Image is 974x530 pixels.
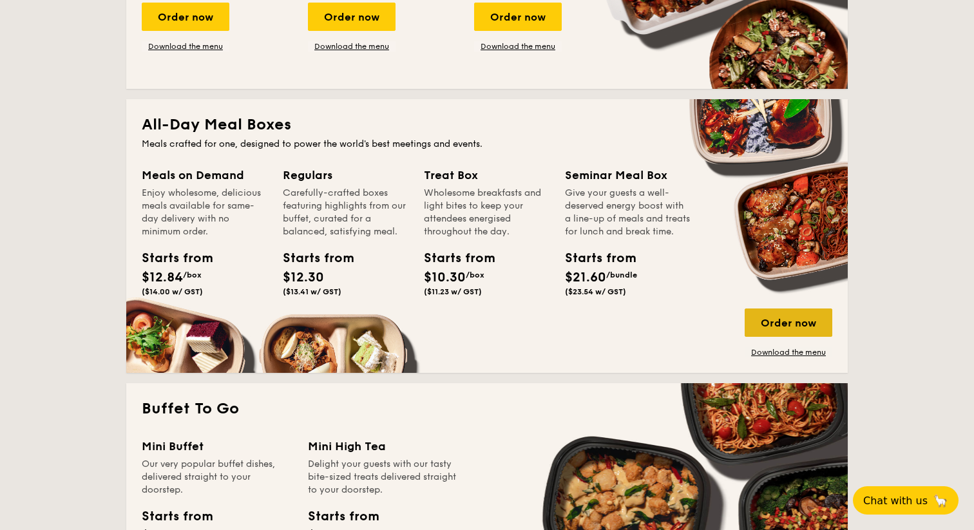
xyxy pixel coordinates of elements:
span: $10.30 [424,270,466,285]
span: 🦙 [933,493,948,508]
div: Delight your guests with our tasty bite-sized treats delivered straight to your doorstep. [308,458,459,497]
span: $12.30 [283,270,324,285]
span: Chat with us [863,495,928,507]
span: ($23.54 w/ GST) [565,287,626,296]
span: /box [183,270,202,279]
div: Meals crafted for one, designed to power the world's best meetings and events. [142,138,832,151]
span: ($11.23 w/ GST) [424,287,482,296]
span: ($13.41 w/ GST) [283,287,341,296]
span: /bundle [606,270,637,279]
div: Order now [474,3,562,31]
h2: All-Day Meal Boxes [142,115,832,135]
div: Meals on Demand [142,166,267,184]
div: Starts from [283,249,341,268]
div: Order now [308,3,396,31]
div: Starts from [424,249,482,268]
div: Regulars [283,166,408,184]
div: Starts from [142,507,212,526]
div: Treat Box [424,166,549,184]
h2: Buffet To Go [142,399,832,419]
span: $21.60 [565,270,606,285]
div: Starts from [142,249,200,268]
a: Download the menu [308,41,396,52]
div: Wholesome breakfasts and light bites to keep your attendees energised throughout the day. [424,187,549,238]
a: Download the menu [745,347,832,357]
div: Carefully-crafted boxes featuring highlights from our buffet, curated for a balanced, satisfying ... [283,187,408,238]
span: $12.84 [142,270,183,285]
div: Our very popular buffet dishes, delivered straight to your doorstep. [142,458,292,497]
a: Download the menu [474,41,562,52]
div: Starts from [308,507,378,526]
div: Seminar Meal Box [565,166,691,184]
div: Mini High Tea [308,437,459,455]
div: Starts from [565,249,623,268]
div: Order now [142,3,229,31]
div: Order now [745,308,832,337]
span: ($14.00 w/ GST) [142,287,203,296]
span: /box [466,270,484,279]
div: Mini Buffet [142,437,292,455]
div: Enjoy wholesome, delicious meals available for same-day delivery with no minimum order. [142,187,267,238]
a: Download the menu [142,41,229,52]
button: Chat with us🦙 [853,486,959,515]
div: Give your guests a well-deserved energy boost with a line-up of meals and treats for lunch and br... [565,187,691,238]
